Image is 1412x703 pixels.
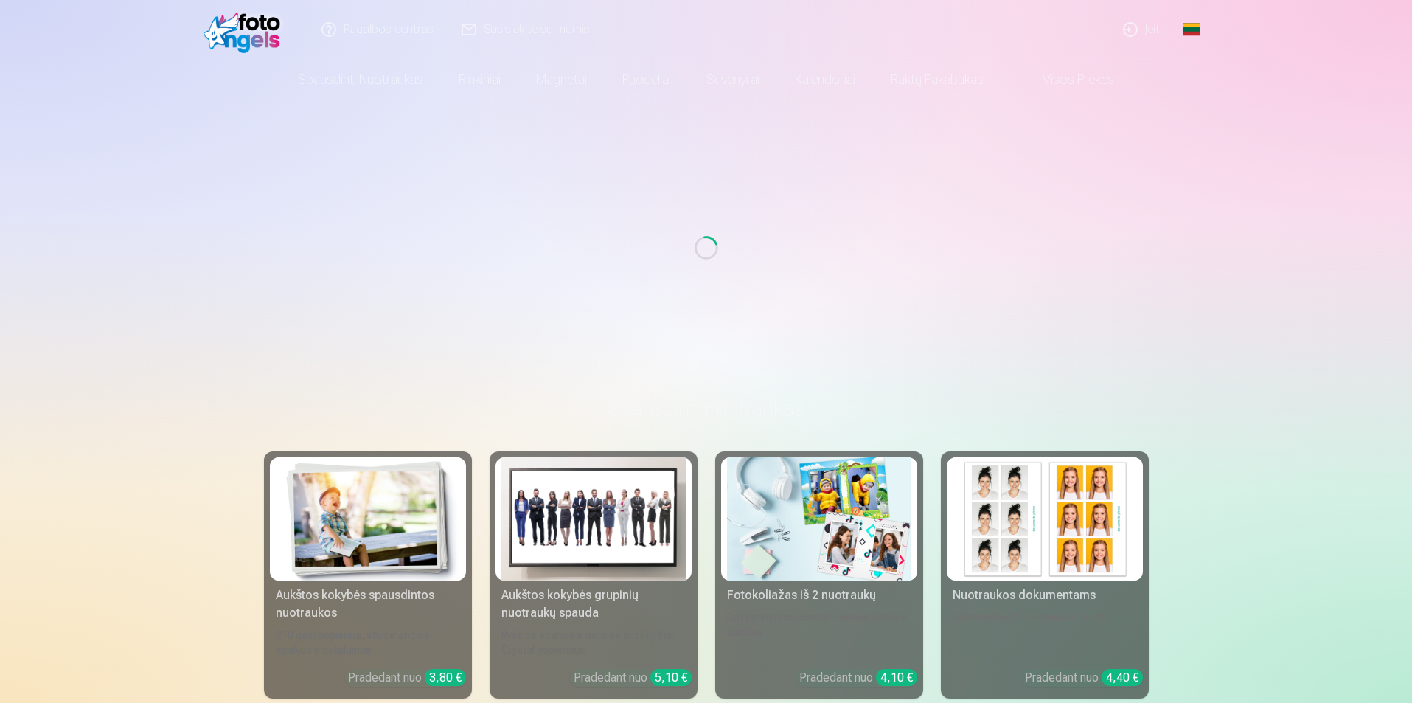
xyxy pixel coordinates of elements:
[721,610,917,657] div: Du įsimintini momentai - vienas įstabus vaizdas
[873,59,1001,100] a: Raktų pakabukas
[264,451,472,699] a: Aukštos kokybės spausdintos nuotraukos Aukštos kokybės spausdintos nuotraukos210 gsm popierius, s...
[727,457,911,581] img: Fotokoliažas iš 2 nuotraukų
[574,669,692,687] div: Pradedant nuo
[605,59,689,100] a: Puodeliai
[501,457,686,581] img: Aukštos kokybės grupinių nuotraukų spauda
[204,6,288,53] img: /fa2
[941,451,1149,699] a: Nuotraukos dokumentamsNuotraukos dokumentamsUniversalios ID nuotraukos (6 vnt.)Pradedant nuo 4,40 €
[441,59,518,100] a: Rinkiniai
[721,586,917,604] div: Fotokoliažas iš 2 nuotraukų
[280,59,441,100] a: Spausdinti nuotraukas
[947,586,1143,604] div: Nuotraukos dokumentams
[947,610,1143,657] div: Universalios ID nuotraukos (6 vnt.)
[518,59,605,100] a: Magnetai
[490,451,698,699] a: Aukštos kokybės grupinių nuotraukų spaudaAukštos kokybės grupinių nuotraukų spaudaRyškios spalvos...
[270,628,466,657] div: 210 gsm popierius, stulbinančios spalvos ir detalumas
[276,457,460,581] img: Aukštos kokybės spausdintos nuotraukos
[1102,669,1143,686] div: 4,40 €
[689,59,777,100] a: Suvenyrai
[650,669,692,686] div: 5,10 €
[495,628,692,657] div: Ryškios spalvos ir detalės ant Fuji Film Crystal popieriaus
[876,669,917,686] div: 4,10 €
[348,669,466,687] div: Pradedant nuo
[1001,59,1132,100] a: Visos prekės
[425,669,466,686] div: 3,80 €
[270,586,466,622] div: Aukštos kokybės spausdintos nuotraukos
[777,59,873,100] a: Kalendoriai
[495,586,692,622] div: Aukštos kokybės grupinių nuotraukų spauda
[1025,669,1143,687] div: Pradedant nuo
[276,395,1137,422] h3: Spausdinti nuotraukas
[799,669,917,687] div: Pradedant nuo
[953,457,1137,581] img: Nuotraukos dokumentams
[715,451,923,699] a: Fotokoliažas iš 2 nuotraukųFotokoliažas iš 2 nuotraukųDu įsimintini momentai - vienas įstabus vai...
